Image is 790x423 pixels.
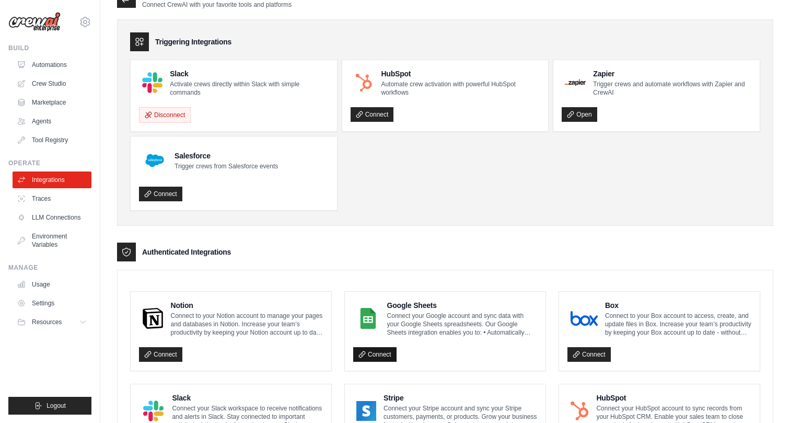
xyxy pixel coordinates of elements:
[356,308,380,329] img: Google Sheets Logo
[8,264,91,272] div: Manage
[8,397,91,415] button: Logout
[171,312,323,337] p: Connect to your Notion account to manage your pages and databases in Notion. Increase your team’s...
[170,68,329,79] h4: Slack
[13,172,91,188] a: Integrations
[8,159,91,167] div: Operate
[567,347,611,362] a: Connect
[605,312,751,337] p: Connect to your Box account to access, create, and update files in Box. Increase your team’s prod...
[381,68,540,79] h4: HubSpot
[175,162,278,170] p: Trigger crews from Salesforce events
[571,401,589,421] img: HubSpot Logo
[32,318,62,326] span: Resources
[142,1,292,9] p: Connect CrewAI with your favorite tools and platforms
[387,300,537,311] h4: Google Sheets
[593,68,751,79] h4: Zapier
[8,44,91,52] div: Build
[565,79,586,86] img: Zapier Logo
[351,107,394,122] a: Connect
[13,228,91,253] a: Environment Variables
[13,94,91,111] a: Marketplace
[8,12,61,32] img: Logo
[175,151,278,161] h4: Salesforce
[596,393,751,403] h4: HubSpot
[562,107,597,122] a: Open
[142,72,162,93] img: Slack Logo
[605,300,751,311] h4: Box
[13,314,91,330] button: Resources
[13,276,91,293] a: Usage
[381,80,540,97] p: Automate crew activation with powerful HubSpot workflows
[13,56,91,73] a: Automations
[142,247,231,257] h3: Authenticated Integrations
[171,300,323,311] h4: Notion
[142,148,167,173] img: Salesforce Logo
[13,113,91,130] a: Agents
[142,401,165,421] img: Slack Logo
[170,80,329,97] p: Activate crews directly within Slack with simple commands
[13,75,91,92] a: Crew Studio
[139,187,182,201] a: Connect
[47,402,66,410] span: Logout
[353,347,397,362] a: Connect
[354,73,374,93] img: HubSpot Logo
[139,347,182,362] a: Connect
[172,393,323,403] h4: Slack
[13,295,91,312] a: Settings
[593,80,751,97] p: Trigger crews and automate workflows with Zapier and CrewAI
[387,312,537,337] p: Connect your Google account and sync data with your Google Sheets spreadsheets. Our Google Sheets...
[142,308,164,329] img: Notion Logo
[356,401,376,421] img: Stripe Logo
[13,209,91,226] a: LLM Connections
[384,393,537,403] h4: Stripe
[13,190,91,207] a: Traces
[155,37,231,47] h3: Triggering Integrations
[571,308,598,329] img: Box Logo
[13,132,91,148] a: Tool Registry
[139,107,191,123] button: Disconnect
